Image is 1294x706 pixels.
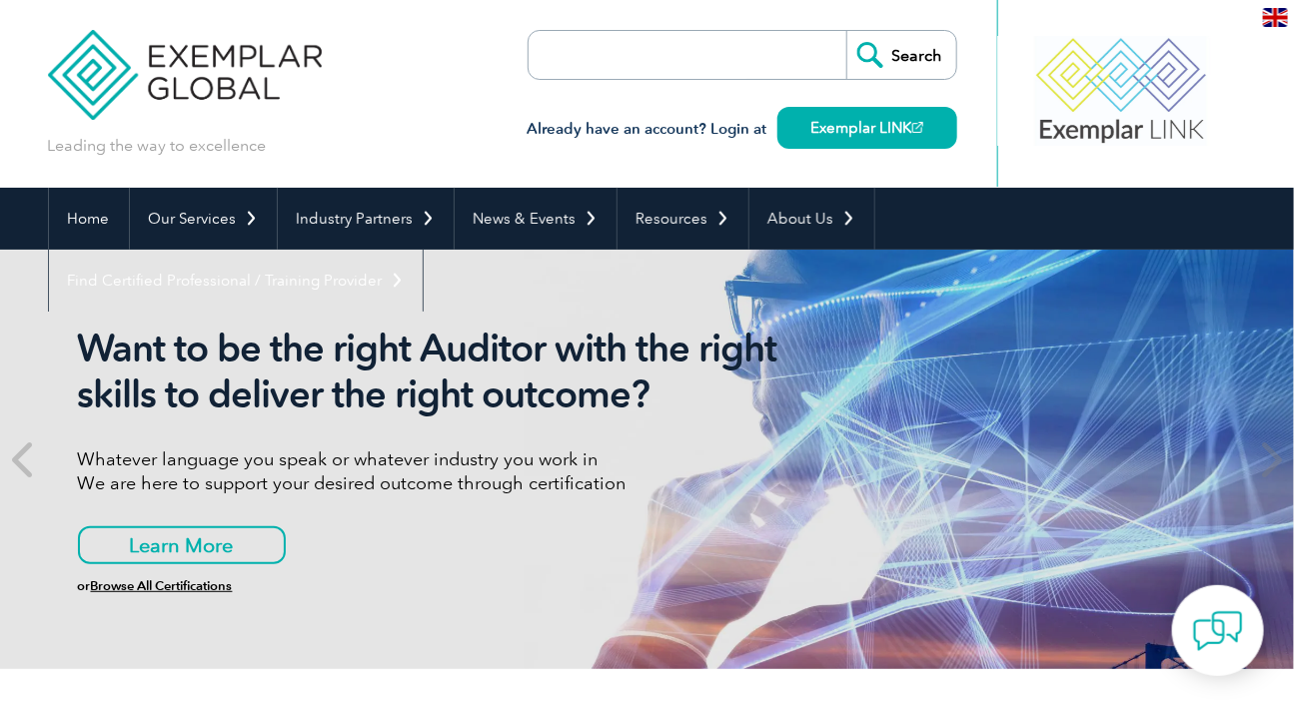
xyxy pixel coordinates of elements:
[78,579,827,593] h6: or
[455,188,617,250] a: News & Events
[49,250,423,312] a: Find Certified Professional / Training Provider
[846,31,956,79] input: Search
[130,188,277,250] a: Our Services
[78,447,827,495] p: Whatever language you speak or whatever industry you work in We are here to support your desired ...
[78,326,827,417] h2: Want to be the right Auditor with the right skills to deliver the right outcome?
[48,135,267,157] p: Leading the way to excellence
[78,526,286,564] a: Learn More
[777,107,957,149] a: Exemplar LINK
[1193,606,1243,656] img: contact-chat.png
[91,578,233,593] a: Browse All Certifications
[278,188,454,250] a: Industry Partners
[49,188,129,250] a: Home
[528,117,957,142] h3: Already have an account? Login at
[912,122,923,133] img: open_square.png
[749,188,874,250] a: About Us
[618,188,748,250] a: Resources
[1263,8,1288,27] img: en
